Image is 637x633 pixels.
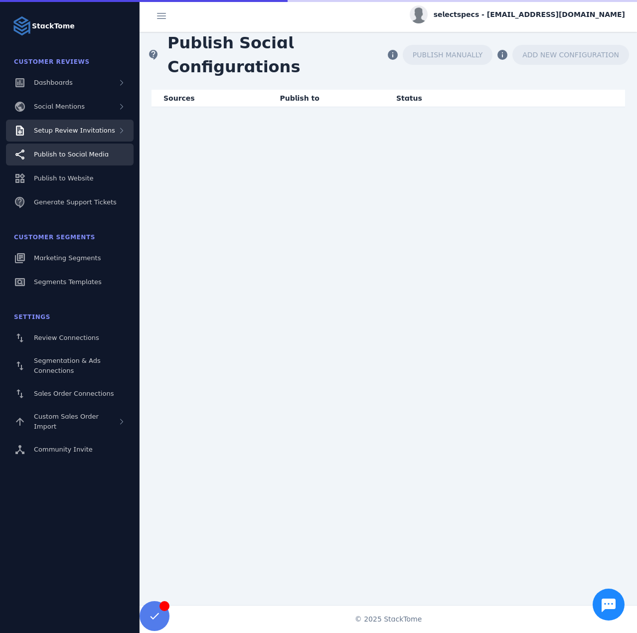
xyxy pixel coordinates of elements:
[32,21,75,31] strong: StackTome
[34,79,73,86] span: Dashboards
[159,23,387,87] span: Publish Social Configurations
[6,191,134,213] a: Generate Support Tickets
[34,151,109,158] span: Publish to Social Media
[388,90,505,107] mat-header-cell: Status
[14,234,95,241] span: Customer Segments
[434,9,625,20] span: selectspecs - [EMAIL_ADDRESS][DOMAIN_NAME]
[34,413,99,430] span: Custom Sales Order Import
[152,90,272,107] mat-header-cell: Sources
[6,383,134,405] a: Sales Order Connections
[6,144,134,165] a: Publish to Social Media
[34,390,114,397] span: Sales Order Connections
[14,58,90,65] span: Customer Reviews
[6,167,134,189] a: Publish to Website
[355,614,422,625] span: © 2025 StackTome
[34,446,93,453] span: Community Invite
[34,357,101,374] span: Segmentation & Ads Connections
[6,439,134,461] a: Community Invite
[387,49,399,61] mat-icon: info
[6,247,134,269] a: Marketing Segments
[34,254,101,262] span: Marketing Segments
[34,174,93,182] span: Publish to Website
[12,16,32,36] img: Logo image
[6,327,134,349] a: Review Connections
[148,49,159,61] mat-icon: contact_support
[496,49,508,61] mat-icon: info
[6,351,134,381] a: Segmentation & Ads Connections
[34,278,102,286] span: Segments Templates
[6,271,134,293] a: Segments Templates
[410,5,625,23] button: selectspecs - [EMAIL_ADDRESS][DOMAIN_NAME]
[272,90,389,107] mat-header-cell: Publish to
[34,103,85,110] span: Social Mentions
[14,314,50,320] span: Settings
[34,198,117,206] span: Generate Support Tickets
[410,5,428,23] img: profile.jpg
[34,334,99,341] span: Review Connections
[34,127,115,134] span: Setup Review Invitations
